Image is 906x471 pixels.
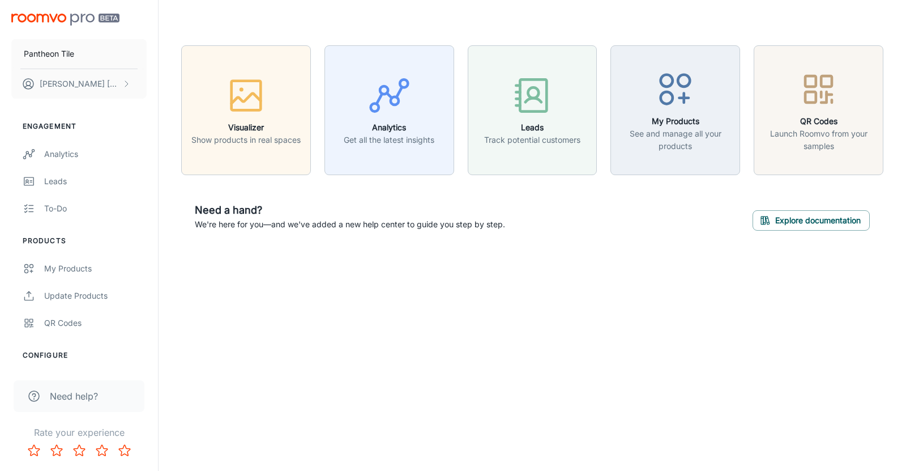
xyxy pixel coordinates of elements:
img: Roomvo PRO Beta [11,14,119,26]
button: LeadsTrack potential customers [468,45,597,175]
a: My ProductsSee and manage all your products [610,104,740,115]
h6: My Products [618,115,733,128]
p: Pantheon Tile [24,48,74,60]
a: QR CodesLaunch Roomvo from your samples [754,104,883,115]
button: VisualizerShow products in real spaces [181,45,311,175]
button: Explore documentation [753,210,870,231]
button: AnalyticsGet all the latest insights [324,45,454,175]
a: AnalyticsGet all the latest insights [324,104,454,115]
button: QR CodesLaunch Roomvo from your samples [754,45,883,175]
a: Explore documentation [753,214,870,225]
div: To-do [44,202,147,215]
div: Leads [44,175,147,188]
p: Get all the latest insights [344,134,434,146]
div: My Products [44,262,147,275]
h6: QR Codes [761,115,876,128]
div: Analytics [44,148,147,160]
h6: Analytics [344,121,434,134]
button: My ProductsSee and manage all your products [610,45,740,175]
button: Pantheon Tile [11,39,147,69]
p: Launch Roomvo from your samples [761,128,876,152]
a: LeadsTrack potential customers [468,104,597,115]
h6: Visualizer [191,121,301,134]
p: We're here for you—and we've added a new help center to guide you step by step. [195,218,505,231]
p: Show products in real spaces [191,134,301,146]
p: [PERSON_NAME] [PERSON_NAME] [40,78,119,90]
button: [PERSON_NAME] [PERSON_NAME] [11,69,147,99]
h6: Need a hand? [195,202,505,218]
p: See and manage all your products [618,128,733,152]
h6: Leads [484,121,580,134]
p: Track potential customers [484,134,580,146]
